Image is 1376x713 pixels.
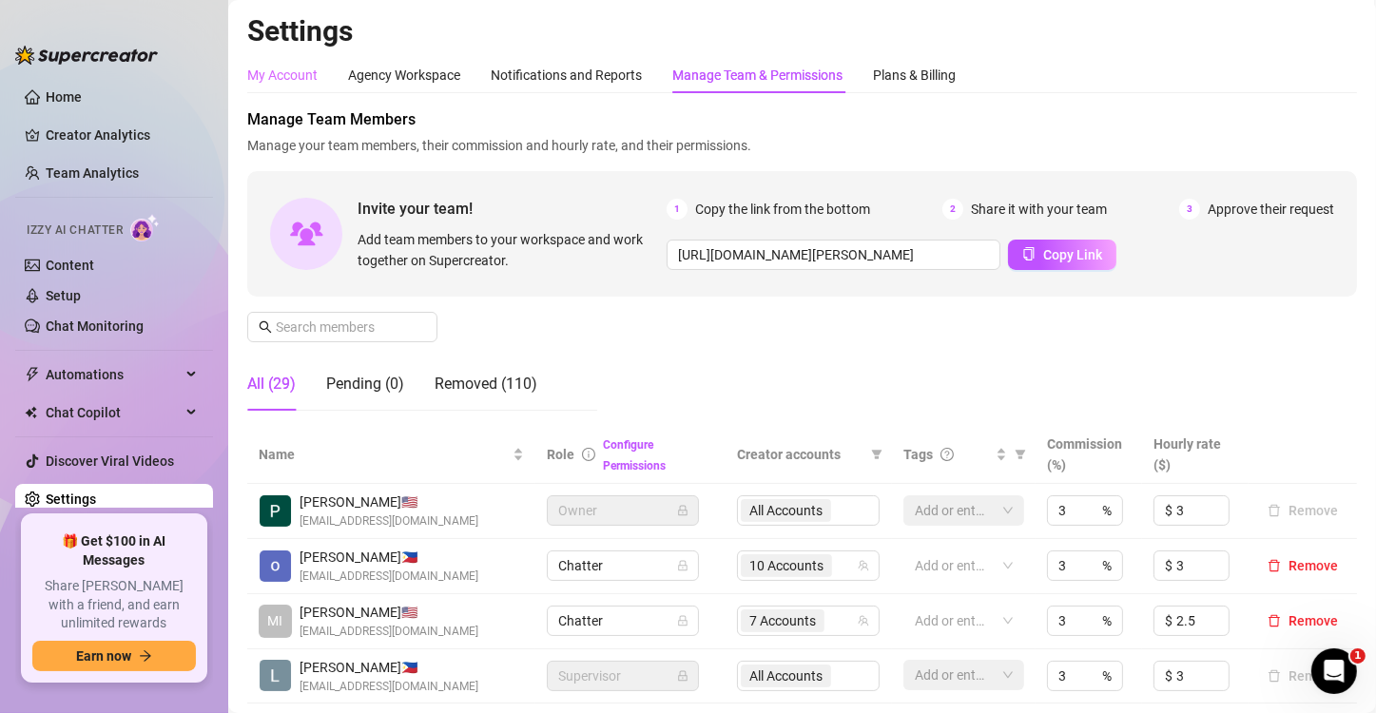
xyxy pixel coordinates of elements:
[1022,247,1036,260] span: copy
[1311,648,1357,694] iframe: Intercom live chat
[603,438,666,472] a: Configure Permissions
[1043,247,1102,262] span: Copy Link
[677,560,688,571] span: lock
[46,288,81,303] a: Setup
[558,662,688,690] span: Supervisor
[259,444,509,465] span: Name
[1260,609,1346,632] button: Remove
[858,560,869,571] span: team
[348,65,460,86] div: Agency Workspace
[300,547,478,568] span: [PERSON_NAME] 🇵🇭
[268,610,283,631] span: MI
[749,610,816,631] span: 7 Accounts
[547,447,574,462] span: Role
[558,496,688,525] span: Owner
[940,448,954,461] span: question-circle
[1289,613,1338,628] span: Remove
[672,65,843,86] div: Manage Team & Permissions
[300,657,478,678] span: [PERSON_NAME] 🇵🇭
[1015,449,1026,460] span: filter
[15,46,158,65] img: logo-BBDzfeDw.svg
[300,623,478,641] span: [EMAIL_ADDRESS][DOMAIN_NAME]
[260,550,291,582] img: Krisha
[491,65,642,86] div: Notifications and Reports
[1208,199,1334,220] span: Approve their request
[1350,648,1366,664] span: 1
[871,449,882,460] span: filter
[46,258,94,273] a: Content
[25,367,40,382] span: thunderbolt
[46,453,174,469] a: Discover Viral Videos
[749,555,824,576] span: 10 Accounts
[558,551,688,580] span: Chatter
[46,318,144,334] a: Chat Monitoring
[32,532,196,569] span: 🎁 Get $100 in AI Messages
[247,13,1357,49] h2: Settings
[300,512,478,530] span: [EMAIL_ADDRESS][DOMAIN_NAME]
[46,165,139,181] a: Team Analytics
[1260,665,1346,687] button: Remove
[326,373,404,395] div: Pending (0)
[76,648,131,664] span: Earn now
[46,120,198,150] a: Creator Analytics
[971,199,1107,220] span: Share it with your team
[46,491,96,507] a: Settings
[247,373,296,395] div: All (29)
[903,444,933,465] span: Tags
[737,444,863,465] span: Creator accounts
[582,448,595,461] span: info-circle
[1179,199,1200,220] span: 3
[300,678,478,696] span: [EMAIL_ADDRESS][DOMAIN_NAME]
[1289,558,1338,573] span: Remove
[32,577,196,633] span: Share [PERSON_NAME] with a friend, and earn unlimited rewards
[139,649,152,663] span: arrow-right
[435,373,537,395] div: Removed (110)
[300,568,478,586] span: [EMAIL_ADDRESS][DOMAIN_NAME]
[247,135,1357,156] span: Manage your team members, their commission and hourly rate, and their permissions.
[247,108,1357,131] span: Manage Team Members
[1036,426,1142,484] th: Commission (%)
[867,440,886,469] span: filter
[27,222,123,240] span: Izzy AI Chatter
[1011,440,1030,469] span: filter
[358,229,659,271] span: Add team members to your workspace and work together on Supercreator.
[1008,240,1116,270] button: Copy Link
[276,317,411,337] input: Search members
[1268,614,1281,627] span: delete
[1268,559,1281,572] span: delete
[677,615,688,626] span: lock
[25,406,37,419] img: Chat Copilot
[858,615,869,626] span: team
[873,65,956,86] div: Plans & Billing
[741,554,832,577] span: 10 Accounts
[260,495,291,527] img: Paige
[695,199,870,220] span: Copy the link from the bottom
[677,670,688,682] span: lock
[1260,499,1346,522] button: Remove
[358,197,667,221] span: Invite your team!
[300,491,478,512] span: [PERSON_NAME] 🇺🇸
[942,199,963,220] span: 2
[46,359,181,390] span: Automations
[558,607,688,635] span: Chatter
[667,199,688,220] span: 1
[1260,554,1346,577] button: Remove
[46,397,181,428] span: Chat Copilot
[247,426,535,484] th: Name
[259,320,272,334] span: search
[32,641,196,671] button: Earn nowarrow-right
[1142,426,1249,484] th: Hourly rate ($)
[677,505,688,516] span: lock
[260,660,291,691] img: Lorenzo
[247,65,318,86] div: My Account
[300,602,478,623] span: [PERSON_NAME] 🇺🇸
[46,89,82,105] a: Home
[130,214,160,241] img: AI Chatter
[741,609,824,632] span: 7 Accounts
